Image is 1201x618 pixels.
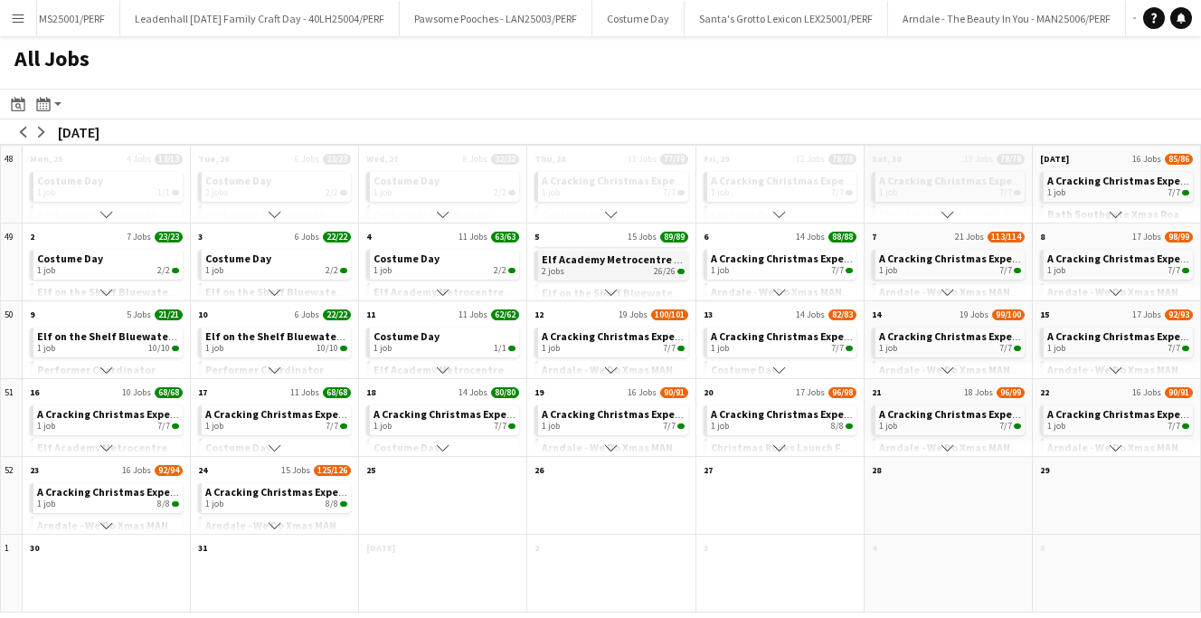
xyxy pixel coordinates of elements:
[846,190,853,195] span: 7/7
[1047,205,1189,232] a: Bath Southgate Xmas Roaming SB24004/PERF1 job3/3
[1040,309,1049,320] span: 15
[172,501,179,507] span: 8/8
[157,265,170,276] span: 2/2
[463,153,487,165] span: 8 Jobs
[340,423,347,429] span: 7/7
[459,231,487,242] span: 11 Jobs
[508,346,515,351] span: 1/1
[879,405,1021,432] a: A Cracking Christmas Experience HAMC24001/PERF1 job7/7
[37,283,179,309] a: Elf on the Shelf Bluewater LAN24002/PERF1 job9/9
[323,154,351,165] span: 23/23
[205,483,347,509] a: A Cracking Christmas Experience HAMC24001/PERF1 job8/8
[628,231,657,242] span: 15 Jobs
[1047,439,1189,465] a: Arndale - We Do Xmas MAN24006/PERF1 job7/7
[879,328,1021,354] a: A Cracking Christmas Experience HAMC24001/PERF1 job7/7
[879,205,1021,232] a: Christmas Rocks Launch FP24004/PERF1 job4/4
[37,172,179,198] a: Costume Day1 job1/1
[374,265,392,276] span: 1 job
[879,252,1130,265] span: A Cracking Christmas Experience HAMC24001/PERF
[491,309,519,320] span: 62/62
[340,501,347,507] span: 8/8
[37,252,103,265] span: Costume Day
[992,309,1025,320] span: 99/100
[374,174,440,187] span: Costume Day
[711,439,853,465] a: Christmas Rocks Launch FP24004/PERF1 job4/4
[326,265,338,276] span: 2/2
[828,232,856,242] span: 88/88
[366,309,375,320] span: 11
[205,172,347,198] a: Costume Day2 jobs2/2
[846,346,853,351] span: 7/7
[879,407,1130,421] span: A Cracking Christmas Experience HAMC24001/PERF
[997,387,1025,398] span: 96/99
[796,309,825,320] span: 14 Jobs
[37,174,103,187] span: Costume Day
[1047,265,1065,276] span: 1 job
[198,309,207,320] span: 10
[711,407,961,421] span: A Cracking Christmas Experience HAMC24001/PERF
[1047,405,1189,432] a: A Cracking Christmas Experience HAMC24001/PERF1 job7/7
[205,187,228,198] span: 2 jobs
[677,423,685,429] span: 7/7
[1168,421,1180,432] span: 7/7
[1014,423,1021,429] span: 7/7
[374,407,624,421] span: A Cracking Christmas Experience HAMC24001/PERF
[1132,153,1161,165] span: 16 Jobs
[711,329,961,343] span: A Cracking Christmas Experience HAMC24001/PERF
[494,343,506,354] span: 1/1
[295,309,319,320] span: 6 Jobs
[1,146,23,223] div: 48
[879,421,897,432] span: 1 job
[1132,386,1161,398] span: 16 Jobs
[494,187,506,198] span: 2/2
[198,231,203,242] span: 3
[542,439,684,465] a: Arndale - We Do Xmas MAN24006/PERF1 job2/2
[37,517,179,543] a: Arndale - We Do Xmas MAN24006/PERF1 job7/7
[796,153,825,165] span: 12 Jobs
[37,187,55,198] span: 1 job
[999,187,1012,198] span: 7/7
[37,407,288,421] span: A Cracking Christmas Experience HAMC24001/PERF
[628,153,657,165] span: 11 Jobs
[619,309,648,320] span: 19 Jobs
[1132,309,1161,320] span: 17 Jobs
[964,153,993,165] span: 13 Jobs
[1165,387,1193,398] span: 90/91
[711,265,729,276] span: 1 job
[37,250,179,276] a: Costume Day1 job2/2
[1165,154,1193,165] span: 85/86
[1047,421,1065,432] span: 1 job
[1047,361,1189,387] a: Arndale - We Do Xmas MAN24006/PERF1 job7/7
[711,283,853,309] a: Arndale - We Do Xmas MAN24006/PERF1 job11/11
[592,1,685,36] button: Costume Day
[1047,187,1065,198] span: 1 job
[508,423,515,429] span: 7/7
[205,205,347,232] a: Performer Coordinator2 jobs2/2
[374,421,392,432] span: 1 job
[879,250,1021,276] a: A Cracking Christmas Experience HAMC24001/PERF1 job7/7
[1014,190,1021,195] span: 7/7
[997,154,1025,165] span: 78/79
[542,361,684,387] a: Arndale - We Do Xmas MAN24006/PERF1 job2/2
[400,1,592,36] button: Pawsome Pooches - LAN25003/PERF
[366,464,375,476] span: 25
[37,421,55,432] span: 1 job
[37,265,55,276] span: 1 job
[999,421,1012,432] span: 7/7
[879,343,897,354] span: 1 job
[1,379,23,457] div: 51
[831,265,844,276] span: 7/7
[663,343,676,354] span: 7/7
[205,361,347,387] a: Performer Coordinator3 jobs3/3
[663,421,676,432] span: 7/7
[127,309,151,320] span: 5 Jobs
[796,231,825,242] span: 14 Jobs
[711,252,961,265] span: A Cracking Christmas Experience HAMC24001/PERF
[711,328,853,354] a: A Cracking Christmas Experience HAMC24001/PERF1 job7/7
[964,386,993,398] span: 18 Jobs
[508,190,515,195] span: 2/2
[366,386,375,398] span: 18
[374,329,440,343] span: Costume Day
[542,251,684,277] a: Elf Academy Metrocentre MET240012 jobs26/26
[1014,268,1021,273] span: 7/7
